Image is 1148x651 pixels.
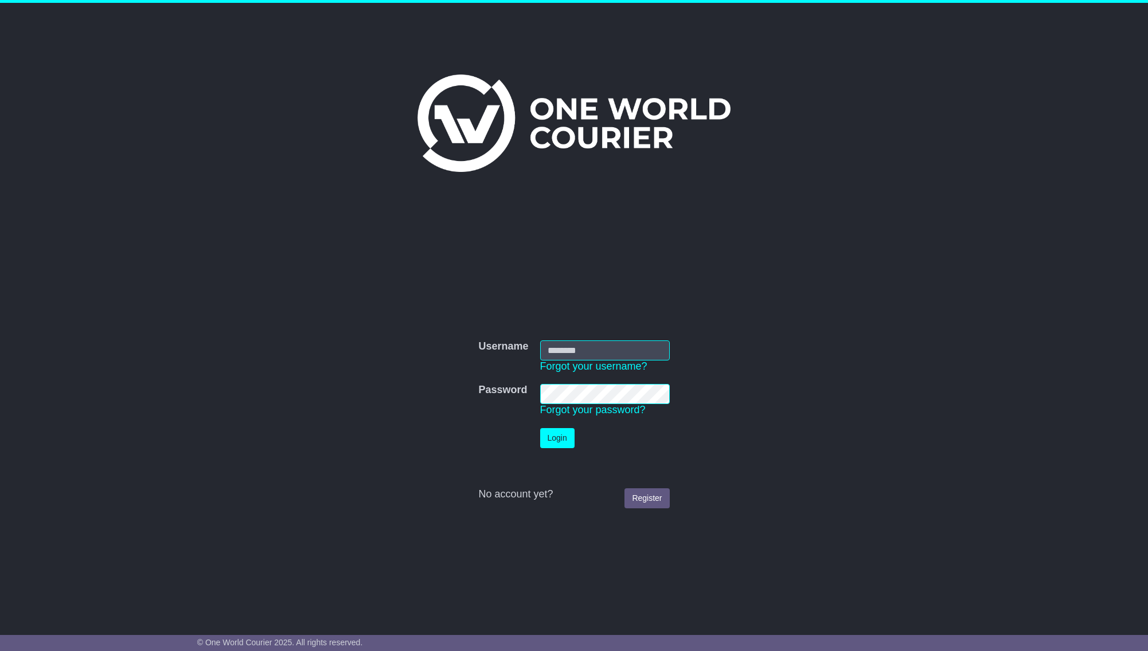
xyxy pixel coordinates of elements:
[624,488,669,508] a: Register
[540,428,575,448] button: Login
[478,488,669,501] div: No account yet?
[417,74,731,172] img: One World
[478,384,527,397] label: Password
[540,404,646,415] a: Forgot your password?
[478,340,528,353] label: Username
[197,638,363,647] span: © One World Courier 2025. All rights reserved.
[540,360,647,372] a: Forgot your username?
